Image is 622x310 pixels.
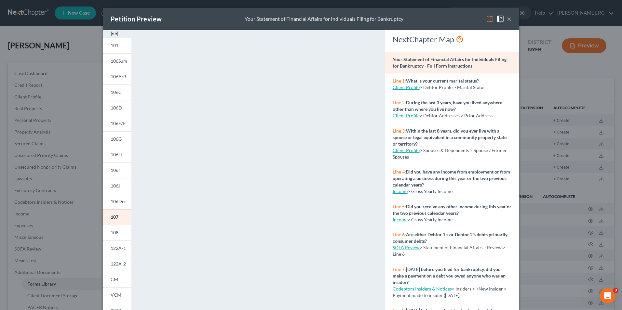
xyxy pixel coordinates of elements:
iframe: Intercom live chat [600,288,615,304]
span: 106H [111,152,122,157]
strong: Within the last 8 years, did you ever live with a spouse or legal equivalent in a community prope... [393,128,507,147]
span: 106Dec [111,199,127,204]
strong: Your Statement of Financial Affairs for Individuals Filing for Bankruptcy - Full Form Instructions [393,57,507,69]
strong: Did you have any income from employment or from operating a business during this year or the two ... [393,169,510,187]
strong: Are either Debtor 1’s or Debtor 2’s debts primarily consumer debts? [393,232,507,244]
span: Line 5: [393,204,406,209]
a: 106Sum [103,53,131,69]
a: 106Dec [103,194,131,209]
div: Your Statement of Financial Affairs for Individuals Filing for Bankruptcy [245,15,403,23]
a: 106I [103,162,131,178]
div: Petition Preview [111,14,162,23]
span: 122A-1 [111,245,126,251]
span: > Insiders > +New Insider > Payment made to insider ([DATE]) [393,286,507,298]
img: help-close-5ba153eb36485ed6c1ea00a893f15db1cb9b99d6cae46e1a8edb6c62d00a1a76.svg [496,15,504,23]
strong: During the last 3 years, have you lived anywhere other than where you live now? [393,100,502,112]
strong: [DATE] before you filed for bankruptcy, did you make a payment on a debt you owed anyone who was ... [393,266,506,285]
a: 107 [103,209,131,225]
a: SOFA Review [393,245,420,250]
a: 122A-1 [103,240,131,256]
span: 106J [111,183,120,188]
span: 106A/B [111,74,126,79]
span: 106E/F [111,121,125,126]
a: Client Profile [393,148,420,153]
button: × [507,15,511,23]
span: > Debtor Profile > Marital Status [420,84,485,90]
img: map-eea8200ae884c6f1103ae1953ef3d486a96c86aabb227e865a55264e3737af1f.svg [486,15,494,23]
span: 101 [111,43,118,48]
a: 122A-2 [103,256,131,272]
span: > Statement of Financial Affairs - Review > Line 6 [393,245,505,257]
a: Income [393,188,408,194]
span: > Spouses & Dependents > Spouse / Former Spouses [393,148,507,160]
span: > Gross Yearly Income [408,188,453,194]
a: 106J [103,178,131,194]
a: Income [393,217,408,222]
span: VCM [111,292,121,298]
a: 101 [103,38,131,53]
a: CM [103,272,131,287]
span: > Gross Yearly Income [408,217,453,222]
span: CM [111,277,118,282]
span: Line 2: [393,100,406,105]
span: 106D [111,105,122,110]
a: Client Profile [393,113,420,118]
span: 107 [111,214,118,220]
img: expand-e0f6d898513216a626fdd78e52531dac95497ffd26381d4c15ee2fc46db09dca.svg [111,30,118,38]
div: NextChapter Map [393,34,511,45]
a: 106H [103,147,131,162]
span: 106Sum [111,58,127,64]
span: Line 6: [393,232,406,237]
span: 122A-2 [111,261,126,266]
span: 106C [111,89,122,95]
span: 108 [111,230,118,235]
a: 106G [103,131,131,147]
a: 106A/B [103,69,131,84]
a: 106C [103,84,131,100]
a: Client Profile [393,84,420,90]
span: Line 1: [393,78,406,84]
span: Line 3: [393,128,406,134]
a: 106E/F [103,116,131,131]
a: Codebtors Insiders & Notices [393,286,452,291]
span: 3 [613,288,618,293]
strong: What is your current marital status? [406,78,479,84]
span: Line 4: [393,169,406,174]
span: 106I [111,167,120,173]
a: VCM [103,287,131,303]
a: 108 [103,225,131,240]
span: Line 7: [393,266,406,272]
span: 106G [111,136,122,142]
strong: Did you receive any other income during this year or the two previous calendar years? [393,204,511,216]
span: > Debtor Addresses > Prior Address [420,113,493,118]
a: 106D [103,100,131,116]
